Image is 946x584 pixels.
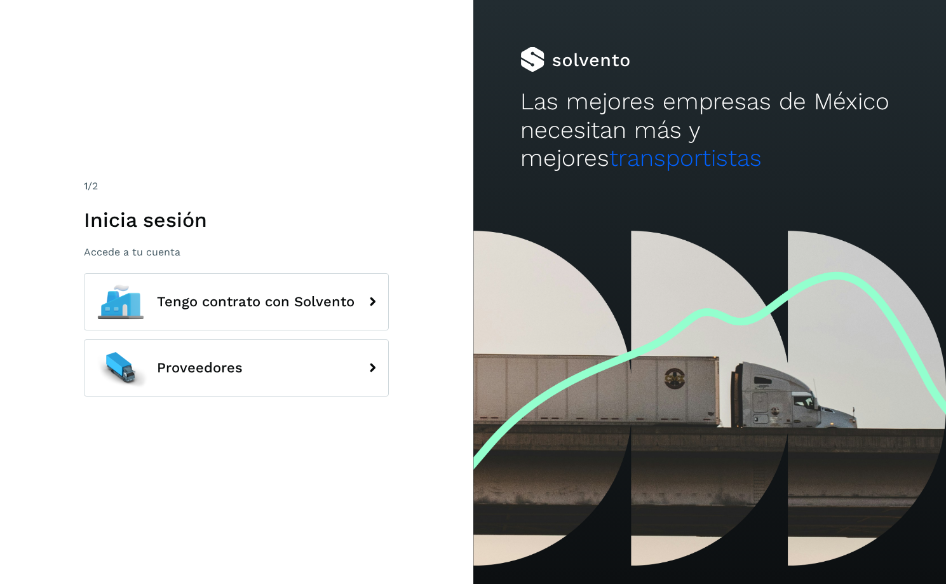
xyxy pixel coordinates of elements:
span: Proveedores [157,360,243,376]
button: Proveedores [84,339,389,397]
h2: Las mejores empresas de México necesitan más y mejores [520,88,899,172]
div: /2 [84,179,389,194]
button: Tengo contrato con Solvento [84,273,389,330]
p: Accede a tu cuenta [84,246,389,258]
span: transportistas [609,144,762,172]
span: Tengo contrato con Solvento [157,294,355,309]
span: 1 [84,180,88,192]
h1: Inicia sesión [84,208,389,232]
